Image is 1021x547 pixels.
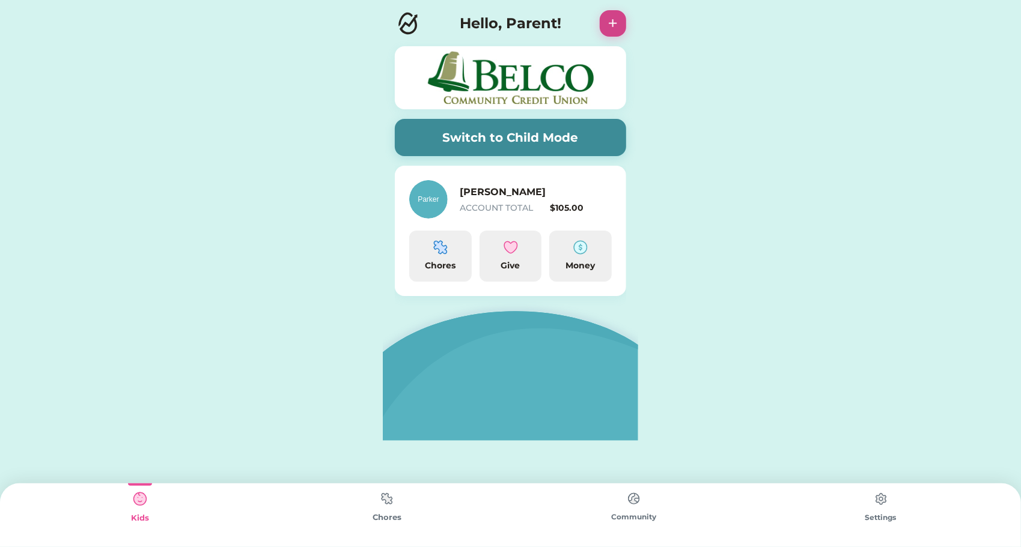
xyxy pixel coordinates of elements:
button: Switch to Child Mode [395,119,626,156]
img: type%3Dchores%2C%20state%3Ddefault.svg [622,487,646,510]
img: programming-module-puzzle-1--code-puzzle-module-programming-plugin-piece.svg [433,240,448,255]
h6: [PERSON_NAME] [460,185,580,199]
img: money-cash-dollar-coin--accounting-billing-payment-cash-coin-currency-money-finance.svg [573,240,588,255]
div: Money [554,259,607,272]
div: $105.00 [550,202,612,214]
div: Kids [17,512,264,524]
h4: Hello, Parent! [460,13,561,34]
button: + [600,10,626,37]
img: Belco_logo_357-5763.jpg [427,50,595,106]
img: type%3Dchores%2C%20state%3Ddefault.svg [869,487,893,511]
div: Settings [757,512,1004,523]
div: Community [511,512,758,522]
img: type%3Dkids%2C%20state%3Dselected.svg [128,487,152,511]
img: Logo.svg [395,10,421,37]
img: type%3Dchores%2C%20state%3Ddefault.svg [375,487,399,510]
div: Chores [414,259,467,272]
div: Chores [264,512,511,524]
img: interface-favorite-heart--reward-social-rating-media-heart-it-like-favorite-love.svg [504,240,518,255]
div: Give [484,259,537,272]
div: ACCOUNT TOTAL [460,202,546,214]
